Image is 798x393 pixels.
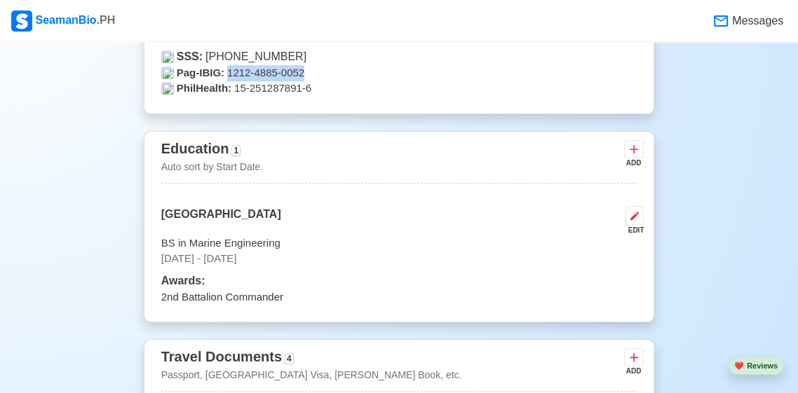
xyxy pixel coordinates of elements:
span: heart [734,361,744,370]
span: 4 [285,353,294,364]
p: 2nd Battalion Commander [161,289,637,305]
div: ADD [624,366,641,376]
div: ADD [624,158,641,168]
span: Pag-IBIG: [177,65,224,81]
span: 1 [231,145,241,156]
p: Auto sort by Start Date. [161,160,264,174]
button: heartReviews [728,357,784,375]
span: Messages [729,13,783,29]
p: 1212-4885-0052 [161,65,637,81]
span: Awards: [161,275,205,287]
p: BS in Marine Engineering [161,235,637,251]
span: PhilHealth: [177,81,231,97]
p: 15-251287891-6 [161,81,637,97]
p: Passport, [GEOGRAPHIC_DATA] Visa, [PERSON_NAME] Book, etc. [161,368,462,382]
span: SSS: [177,48,203,65]
span: Travel Documents [161,349,282,364]
div: EDIT [620,225,644,235]
p: [DATE] - [DATE] [161,251,637,267]
img: Logo [11,11,32,32]
span: .PH [97,14,116,26]
p: [PHONE_NUMBER] [161,48,637,65]
span: Education [161,141,229,156]
p: [GEOGRAPHIC_DATA] [161,206,281,235]
div: SeamanBio [11,11,115,32]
